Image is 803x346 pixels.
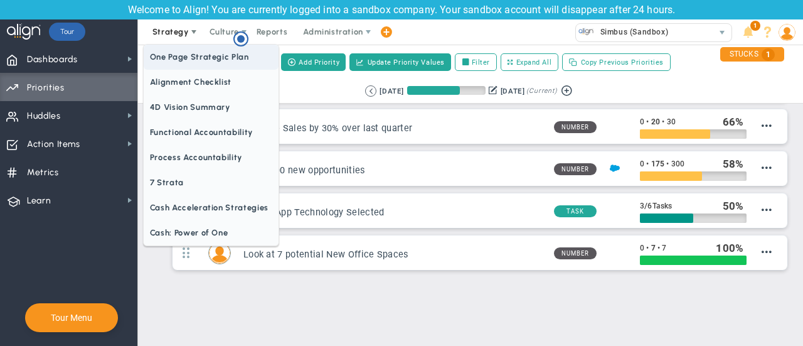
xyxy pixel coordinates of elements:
span: 0 [640,159,644,168]
span: Huddles [27,103,61,129]
span: Number [554,163,597,175]
div: [DATE] [501,85,524,97]
button: Update Priority Values [349,53,451,71]
span: Number [554,121,597,133]
span: Number [554,247,597,259]
span: 1 [762,48,775,61]
span: 20 [651,117,660,126]
span: 4D Vision Summary [144,95,279,120]
span: Learn [27,188,51,214]
h3: Mobile App Technology Selected [243,207,544,219]
h3: Close 300 new opportunities [243,165,544,176]
div: [DATE] [380,85,403,97]
img: 33583.Company.photo [578,24,594,40]
span: Reports [250,19,294,45]
li: Help & Frequently Asked Questions (FAQ) [758,19,777,45]
img: 209012.Person.photo [779,24,795,41]
span: 3 6 [640,202,672,210]
button: Expand All [501,53,558,71]
span: Culture [210,27,239,36]
span: Metrics [27,159,59,186]
span: 100 [716,242,735,254]
span: Functional Accountability [144,120,279,145]
div: % [723,157,747,171]
h3: Increase Sales by 30% over last quarter [243,122,544,134]
span: select [713,24,731,41]
button: Go to previous period [365,85,376,97]
span: Tasks [652,202,673,210]
span: One Page Strategic Plan [144,45,279,70]
span: 0 [640,117,644,126]
div: Period Progress: 67% Day 61 of 90 with 29 remaining. [407,86,486,95]
span: • [646,159,649,168]
span: Dashboards [27,46,78,73]
span: 7 [651,244,656,252]
div: STUCKS [720,47,784,62]
span: Alignment Checklist [144,70,279,95]
span: • [666,159,669,168]
span: Priorities [27,75,65,101]
div: % [716,241,747,255]
span: Cash: Power of One [144,220,279,246]
span: 1 [750,21,760,31]
span: Strategy [152,27,189,36]
div: Tom Johnson [208,242,231,264]
span: (Current) [526,85,556,97]
div: % [723,115,747,129]
span: 7 Strata [144,170,279,195]
span: / [644,201,647,210]
span: Administration [303,27,363,36]
img: Salesforce Enabled<br />Sandbox: Quarterly Leads and Opportunities [610,163,620,173]
span: 0 [640,244,644,252]
button: Add Priority [281,53,346,71]
span: Add Priority [299,57,339,68]
span: Cash Acceleration Strategies [144,195,279,220]
span: 58 [723,158,735,170]
h3: Look at 7 potential New Office Spaces [243,249,544,261]
label: Filter [455,53,497,71]
button: Copy Previous Priorities [562,53,671,71]
span: 7 [662,244,666,252]
span: 66 [723,116,735,128]
span: • [657,244,660,252]
span: • [646,244,649,252]
span: Process Accountability [144,145,279,170]
span: 30 [667,117,676,126]
li: Announcements [738,19,758,45]
span: Task [554,205,597,217]
span: Update Priority Values [368,57,445,68]
span: • [646,117,649,126]
span: 300 [671,159,684,168]
span: 50 [723,200,735,212]
span: • [662,117,664,126]
span: Action Items [27,131,80,158]
span: Expand All [516,57,552,68]
span: Copy Previous Priorities [581,57,664,68]
span: 175 [651,159,664,168]
button: Tour Menu [47,312,96,323]
span: Simbus (Sandbox) [594,24,668,40]
div: % [723,199,747,213]
img: Tom Johnson [209,242,230,264]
